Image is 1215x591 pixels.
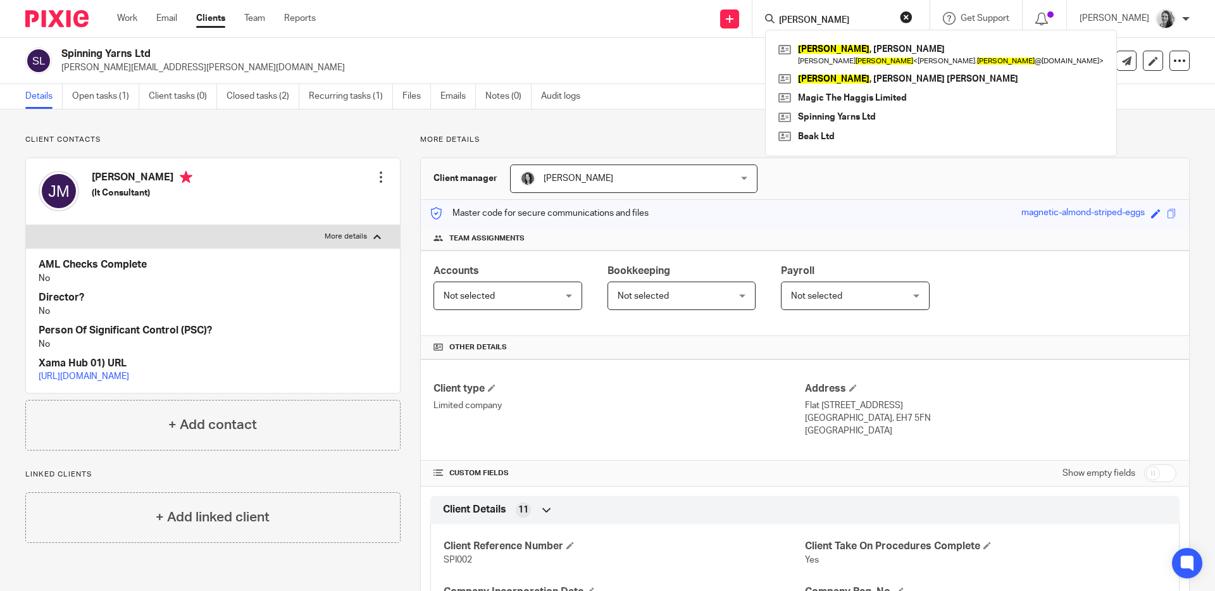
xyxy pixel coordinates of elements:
[180,171,192,184] i: Primary
[72,84,139,109] a: Open tasks (1)
[25,84,63,109] a: Details
[25,10,89,27] img: Pixie
[433,399,805,412] p: Limited company
[39,357,387,370] h4: Xama Hub 01) URL
[325,232,367,242] p: More details
[149,84,217,109] a: Client tasks (0)
[449,233,525,244] span: Team assignments
[618,292,669,301] span: Not selected
[39,258,387,271] h4: AML Checks Complete
[168,415,257,435] h4: + Add contact
[791,292,842,301] span: Not selected
[92,187,192,199] h5: (It Consultant)
[805,412,1176,425] p: [GEOGRAPHIC_DATA], EH7 5FN
[156,507,270,527] h4: + Add linked client
[39,305,387,318] p: No
[444,556,472,564] span: SPI002
[61,61,1018,74] p: [PERSON_NAME][EMAIL_ADDRESS][PERSON_NAME][DOMAIN_NAME]
[805,382,1176,395] h4: Address
[156,12,177,25] a: Email
[284,12,316,25] a: Reports
[781,266,814,276] span: Payroll
[39,171,79,211] img: svg%3E
[25,135,401,145] p: Client contacts
[244,12,265,25] a: Team
[544,174,613,183] span: [PERSON_NAME]
[805,399,1176,412] p: Flat [STREET_ADDRESS]
[25,470,401,480] p: Linked clients
[900,11,913,23] button: Clear
[433,382,805,395] h4: Client type
[485,84,532,109] a: Notes (0)
[227,84,299,109] a: Closed tasks (2)
[402,84,431,109] a: Files
[25,47,52,74] img: svg%3E
[196,12,225,25] a: Clients
[444,540,805,553] h4: Client Reference Number
[39,372,129,381] a: [URL][DOMAIN_NAME]
[39,324,387,337] h4: Person Of Significant Control (PSC)?
[449,342,507,352] span: Other details
[805,540,1166,553] h4: Client Take On Procedures Complete
[1080,12,1149,25] p: [PERSON_NAME]
[443,503,506,516] span: Client Details
[1021,206,1145,221] div: magnetic-almond-striped-eggs
[1062,467,1135,480] label: Show empty fields
[420,135,1190,145] p: More details
[39,291,387,304] h4: Director?
[440,84,476,109] a: Emails
[518,504,528,516] span: 11
[39,338,387,351] p: No
[433,468,805,478] h4: CUSTOM FIELDS
[805,425,1176,437] p: [GEOGRAPHIC_DATA]
[117,12,137,25] a: Work
[541,84,590,109] a: Audit logs
[520,171,535,186] img: brodie%203%20small.jpg
[433,266,479,276] span: Accounts
[92,171,192,187] h4: [PERSON_NAME]
[39,272,387,285] p: No
[433,172,497,185] h3: Client manager
[961,14,1009,23] span: Get Support
[61,47,826,61] h2: Spinning Yarns Ltd
[309,84,393,109] a: Recurring tasks (1)
[1156,9,1176,29] img: IMG-0056.JPG
[778,15,892,27] input: Search
[444,292,495,301] span: Not selected
[430,207,649,220] p: Master code for secure communications and files
[805,556,819,564] span: Yes
[607,266,670,276] span: Bookkeeping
